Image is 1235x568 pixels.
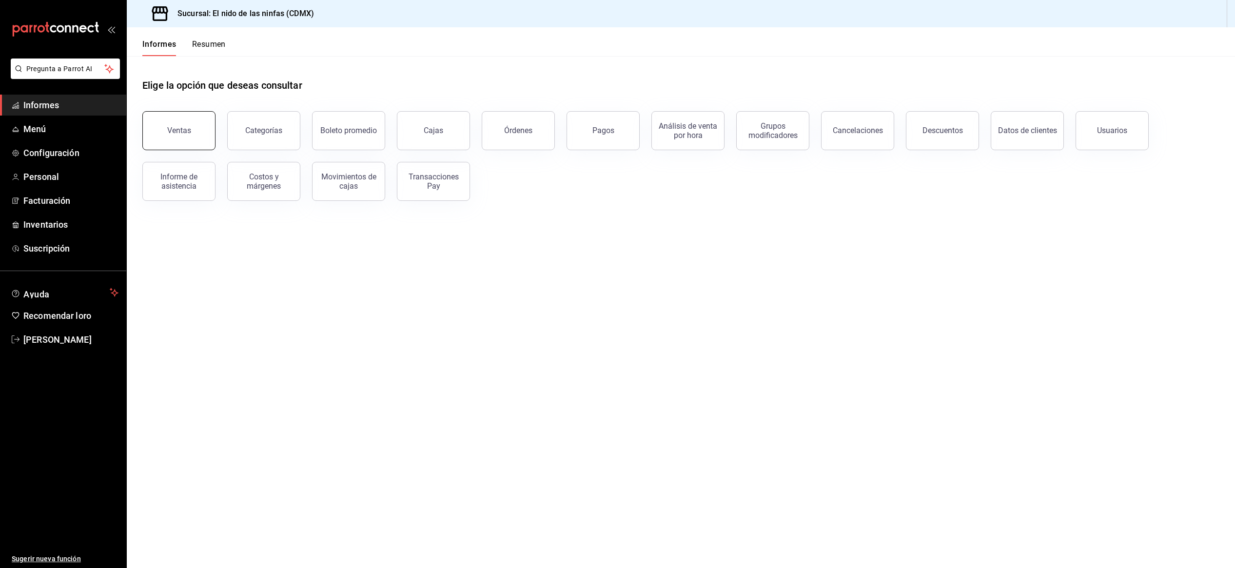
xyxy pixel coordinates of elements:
button: Pregunta a Parrot AI [11,59,120,79]
font: Pagos [592,126,614,135]
button: Cajas [397,111,470,150]
font: Órdenes [504,126,532,135]
font: Boleto promedio [320,126,377,135]
font: Descuentos [922,126,963,135]
button: Descuentos [906,111,979,150]
font: Análisis de venta por hora [659,121,717,140]
button: Análisis de venta por hora [651,111,725,150]
button: Datos de clientes [991,111,1064,150]
font: Grupos modificadores [748,121,798,140]
button: Costos y márgenes [227,162,300,201]
font: Usuarios [1097,126,1127,135]
button: Órdenes [482,111,555,150]
button: Ventas [142,111,216,150]
font: Ventas [167,126,191,135]
font: Elige la opción que deseas consultar [142,79,302,91]
font: Inventarios [23,219,68,230]
font: Informes [23,100,59,110]
button: Cancelaciones [821,111,894,150]
font: Ayuda [23,289,50,299]
font: Configuración [23,148,79,158]
div: pestañas de navegación [142,39,226,56]
font: Pregunta a Parrot AI [26,65,93,73]
button: Usuarios [1076,111,1149,150]
font: Movimientos de cajas [321,172,376,191]
button: Boleto promedio [312,111,385,150]
button: Pagos [567,111,640,150]
font: Categorías [245,126,282,135]
button: Transacciones Pay [397,162,470,201]
font: [PERSON_NAME] [23,334,92,345]
font: Recomendar loro [23,311,91,321]
button: Grupos modificadores [736,111,809,150]
font: Cajas [424,126,443,135]
button: Informe de asistencia [142,162,216,201]
button: Categorías [227,111,300,150]
font: Informe de asistencia [160,172,197,191]
font: Transacciones Pay [409,172,459,191]
font: Sucursal: El nido de las ninfas (CDMX) [177,9,314,18]
font: Cancelaciones [833,126,883,135]
a: Pregunta a Parrot AI [7,71,120,81]
font: Datos de clientes [998,126,1057,135]
font: Personal [23,172,59,182]
font: Costos y márgenes [247,172,281,191]
font: Suscripción [23,243,70,254]
font: Facturación [23,196,70,206]
button: Movimientos de cajas [312,162,385,201]
button: abrir_cajón_menú [107,25,115,33]
font: Menú [23,124,46,134]
font: Sugerir nueva función [12,555,81,563]
font: Resumen [192,39,226,49]
font: Informes [142,39,176,49]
